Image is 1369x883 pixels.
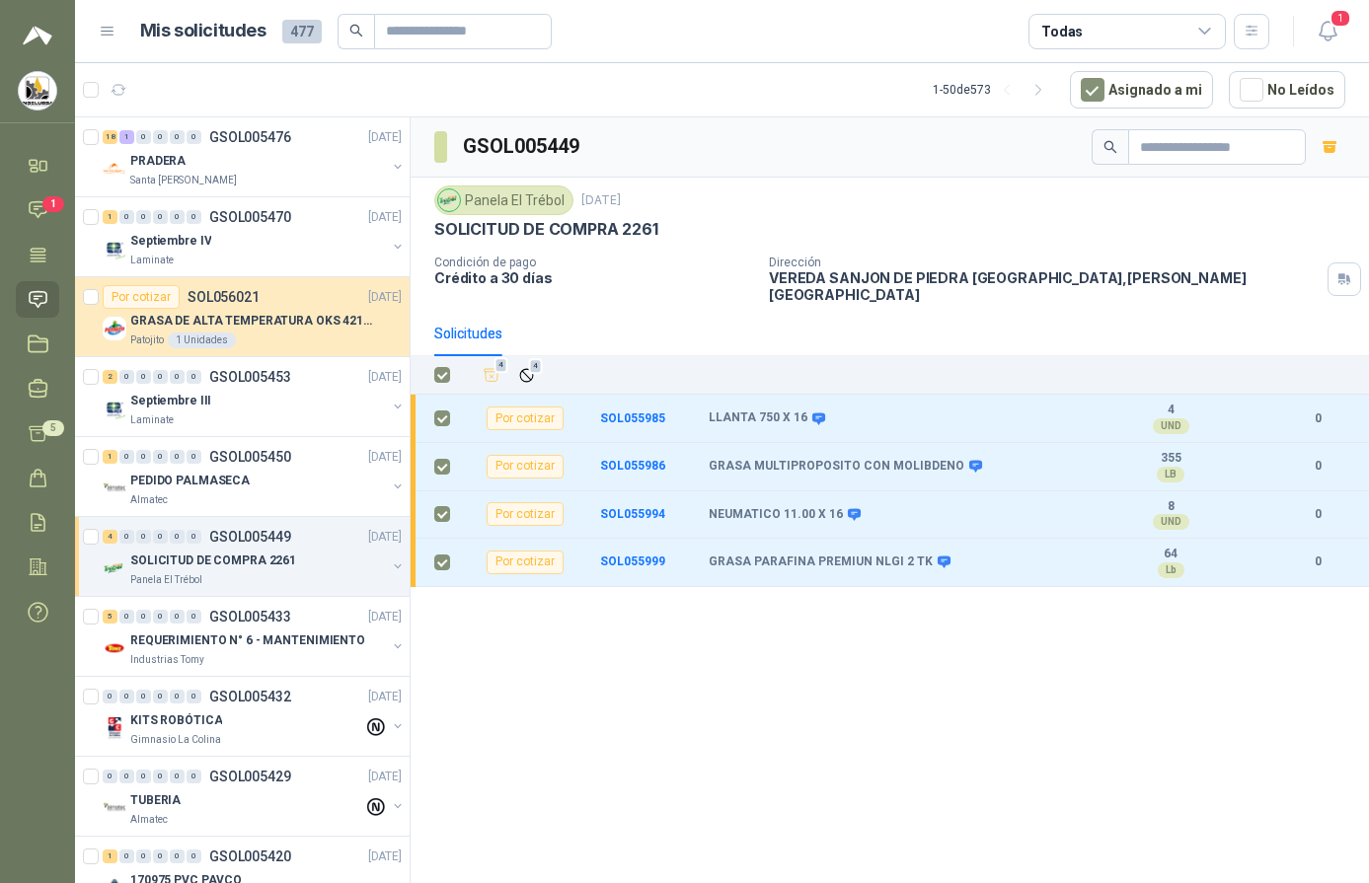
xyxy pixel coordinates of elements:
div: UND [1153,514,1189,530]
div: 0 [153,849,168,863]
img: Company Logo [103,477,126,500]
button: Ignorar [513,362,540,389]
div: 0 [136,770,151,783]
div: Por cotizar [103,285,180,309]
a: 1 [16,191,59,228]
div: Todas [1041,21,1083,42]
p: Almatec [130,492,168,508]
p: TUBERIA [130,791,181,810]
div: 0 [187,130,201,144]
div: 0 [153,130,168,144]
b: NEUMATICO 11.00 X 16 [709,507,843,523]
div: 0 [170,770,185,783]
b: 355 [1103,451,1239,467]
div: 0 [153,370,168,384]
div: 0 [136,849,151,863]
p: Laminate [130,253,174,268]
p: Santa [PERSON_NAME] [130,173,237,188]
div: 0 [136,530,151,544]
p: GSOL005432 [209,690,291,703]
div: 0 [170,450,185,464]
div: 0 [136,610,151,624]
p: Crédito a 30 días [434,269,753,286]
div: 0 [170,130,185,144]
a: 2 0 0 0 0 0 GSOL005453[DATE] Company LogoSeptiembre IIILaminate [103,365,406,428]
p: Dirección [769,256,1320,269]
div: 0 [153,690,168,703]
p: [DATE] [368,208,402,227]
div: 0 [170,610,185,624]
span: 4 [529,358,543,374]
img: Company Logo [19,72,56,110]
p: [DATE] [368,768,402,786]
div: 0 [170,210,185,224]
div: 0 [187,849,201,863]
p: [DATE] [368,288,402,307]
a: 1 0 0 0 0 0 GSOL005450[DATE] Company LogoPEDIDO PALMASECAAlmatec [103,445,406,508]
div: 0 [187,370,201,384]
div: 18 [103,130,117,144]
div: 0 [119,690,134,703]
div: 0 [170,530,185,544]
b: 0 [1290,505,1345,524]
p: GSOL005470 [209,210,291,224]
div: 0 [119,530,134,544]
p: [DATE] [368,528,402,547]
b: GRASA PARAFINA PREMIUN NLGI 2 TK [709,554,933,570]
span: search [1103,140,1117,154]
p: Condición de pago [434,256,753,269]
img: Company Logo [103,397,126,420]
div: 0 [119,770,134,783]
p: [DATE] [368,847,402,866]
a: 4 0 0 0 0 0 GSOL005449[DATE] Company LogoSOLICITUD DE COMPRA 2261Panela El Trébol [103,525,406,588]
div: 0 [170,690,185,703]
div: 0 [136,210,151,224]
a: 5 0 0 0 0 0 GSOL005433[DATE] Company LogoREQUERIMIENTO N° 6 - MANTENIMIENTOIndustrias Tomy [103,605,406,668]
span: 1 [1330,9,1351,28]
a: SOL055985 [600,411,665,425]
p: Almatec [130,812,168,828]
img: Logo peakr [23,24,52,47]
div: 0 [153,610,168,624]
div: 0 [103,770,117,783]
b: 4 [1103,403,1239,418]
p: SOLICITUD DE COMPRA 2261 [434,219,658,240]
a: 18 1 0 0 0 0 GSOL005476[DATE] Company LogoPRADERASanta [PERSON_NAME] [103,125,406,188]
div: 4 [103,530,117,544]
div: 0 [136,130,151,144]
div: Por cotizar [487,502,564,526]
p: Laminate [130,412,174,428]
span: 1 [42,196,64,212]
p: Patojito [130,332,164,348]
p: VEREDA SANJON DE PIEDRA [GEOGRAPHIC_DATA] , [PERSON_NAME][GEOGRAPHIC_DATA] [769,269,1320,303]
a: 1 0 0 0 0 0 GSOL005470[DATE] Company LogoSeptiembre IVLaminate [103,205,406,268]
div: 0 [119,849,134,863]
b: 8 [1103,499,1239,515]
div: 1 [103,210,117,224]
span: search [349,24,363,37]
span: 4 [494,357,508,373]
div: 0 [187,450,201,464]
div: 0 [187,530,201,544]
div: LB [1157,467,1184,482]
button: 1 [1310,14,1345,49]
p: GRASA DE ALTA TEMPERATURA OKS 4210 X 5 KG [130,312,376,331]
div: 2 [103,370,117,384]
a: 0 0 0 0 0 0 GSOL005432[DATE] Company LogoKITS ROBÓTICAGimnasio La Colina [103,685,406,748]
p: GSOL005433 [209,610,291,624]
div: 0 [153,450,168,464]
p: GSOL005453 [209,370,291,384]
div: 0 [187,610,201,624]
a: SOL055999 [600,554,665,568]
p: Septiembre III [130,392,211,410]
p: Panela El Trébol [130,572,202,588]
p: Gimnasio La Colina [130,732,221,748]
div: 0 [103,690,117,703]
b: 64 [1103,547,1239,562]
a: SOL055994 [600,507,665,521]
div: Solicitudes [434,323,502,344]
img: Company Logo [103,157,126,181]
div: Panela El Trébol [434,185,573,215]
